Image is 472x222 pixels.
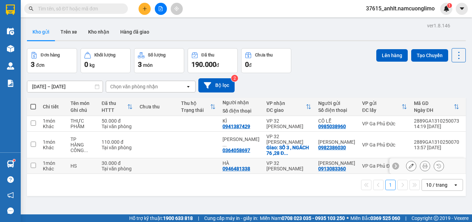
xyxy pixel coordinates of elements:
span: file-add [158,6,163,11]
li: Hotline: 1900400028 [65,38,289,46]
div: 0941387429 [223,124,250,129]
div: VP gửi [362,100,402,106]
button: Hàng đã giao [115,24,155,40]
img: warehouse-icon [7,62,14,70]
strong: 1900 633 818 [163,215,193,221]
div: VP 32 [PERSON_NAME] [266,160,311,171]
div: 1 món [43,118,64,124]
div: 0913083360 [318,166,346,171]
img: logo-vxr [6,5,15,15]
div: 0364058697 [223,148,250,153]
span: 0 [84,60,88,69]
span: 3 [138,60,142,69]
input: Tìm tên, số ĐT hoặc mã đơn [38,5,120,12]
img: solution-icon [7,80,14,87]
div: Số lượng [148,53,166,57]
button: Kho gửi [27,24,55,40]
th: Toggle SortBy [359,98,410,116]
div: VP Ga Phủ Đức [362,142,407,148]
div: 14:19 [DATE] [414,124,459,129]
span: Miền Nam [260,214,345,222]
div: HÀ [223,160,259,166]
th: Toggle SortBy [98,98,136,116]
div: LÊ NGỌC LINH [223,136,259,148]
div: THỰC PHẨM [70,118,95,129]
button: Đã thu190.000đ [188,48,238,73]
div: Khối lượng [94,53,115,57]
button: Kho nhận [83,24,115,40]
div: Thu hộ [181,100,210,106]
button: Bộ lọc [198,78,235,92]
div: Số điện thoại [223,108,259,114]
div: 2889GA1310250073 [414,118,459,124]
span: đơn [36,62,45,68]
button: Trên xe [55,24,83,40]
button: plus [139,3,151,15]
img: warehouse-icon [7,160,14,168]
sup: 1 [447,3,452,8]
span: ... [223,142,227,148]
strong: 0708 023 035 - 0935 103 250 [282,215,345,221]
input: Select a date range. [27,81,103,92]
span: aim [174,6,179,11]
img: warehouse-icon [7,28,14,35]
div: LÊ VĂN TÂM [318,139,355,145]
span: ... [84,148,88,153]
span: kg [89,62,95,68]
div: ĐC giao [266,107,306,113]
div: 2889GA1310250070 [414,139,459,145]
div: CÔ LỄ [318,118,355,124]
span: 3 [31,60,35,69]
img: icon-new-feature [443,6,450,12]
button: Đơn hàng3đơn [27,48,77,73]
span: copyright [434,216,438,221]
div: Trạng thái [181,107,210,113]
button: caret-down [456,3,468,15]
div: Ghi chú [70,107,95,113]
div: VP 32 [PERSON_NAME] [266,134,311,145]
span: ... [284,150,288,156]
div: 0985038960 [318,124,346,129]
span: message [7,207,14,214]
div: HTTT [102,107,127,113]
span: Cung cấp máy in - giấy in: [204,214,258,222]
span: ⚪️ [347,217,349,220]
div: 1 món [43,139,64,145]
div: HS [70,163,95,169]
img: warehouse-icon [7,45,14,52]
div: Số điện thoại [318,107,355,113]
span: plus [142,6,147,11]
div: VP 32 [PERSON_NAME] [266,118,311,129]
div: Chưa thu [255,53,273,57]
div: Đã thu [201,53,214,57]
div: Đơn hàng [41,53,60,57]
div: Mã GD [414,100,454,106]
div: Người nhận [223,100,259,105]
sup: 1 [13,159,15,161]
strong: 0369 525 060 [370,215,400,221]
div: Khác [43,166,64,171]
button: Số lượng3món [134,48,184,73]
span: 1 [448,3,451,8]
div: TP [70,136,95,142]
button: 1 [385,180,396,190]
div: Tên món [70,100,95,106]
div: HỒNG KHANH [318,160,355,166]
div: VP nhận [266,100,306,106]
div: 1 món [43,160,64,166]
div: Khác [43,124,64,129]
button: Khối lượng0kg [81,48,131,73]
sup: 2 [231,75,238,82]
span: caret-down [459,6,465,12]
div: 110.000 đ [102,139,133,145]
div: Sửa đơn hàng [406,161,416,171]
span: 0 [245,60,249,69]
div: ver 1.8.146 [427,22,450,29]
th: Toggle SortBy [410,98,463,116]
svg: open [186,84,191,89]
div: Chưa thu [140,104,174,109]
span: Miền Bắc [350,214,400,222]
button: Chưa thu0đ [241,48,291,73]
div: 0946481338 [223,166,250,171]
div: Ngày ĐH [414,107,454,113]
